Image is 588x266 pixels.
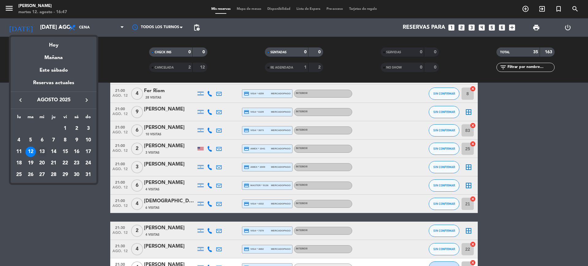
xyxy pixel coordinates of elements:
[81,96,92,104] button: keyboard_arrow_right
[60,123,70,134] div: 1
[71,157,83,169] td: 23 de agosto de 2025
[13,157,25,169] td: 18 de agosto de 2025
[13,114,25,123] th: lunes
[48,146,59,158] td: 14 de agosto de 2025
[59,146,71,158] td: 15 de agosto de 2025
[14,135,24,145] div: 4
[83,135,93,145] div: 10
[17,96,24,104] i: keyboard_arrow_left
[37,158,47,168] div: 20
[59,169,71,181] td: 29 de agosto de 2025
[25,146,36,158] td: 12 de agosto de 2025
[25,170,36,180] div: 26
[37,170,47,180] div: 27
[25,169,36,181] td: 26 de agosto de 2025
[60,135,70,145] div: 8
[14,147,24,157] div: 11
[36,134,48,146] td: 6 de agosto de 2025
[37,147,47,157] div: 13
[36,157,48,169] td: 20 de agosto de 2025
[71,134,83,146] td: 9 de agosto de 2025
[11,49,96,62] div: Mañana
[48,114,59,123] th: jueves
[59,123,71,134] td: 1 de agosto de 2025
[60,147,70,157] div: 15
[71,114,83,123] th: sábado
[71,135,82,145] div: 9
[25,157,36,169] td: 19 de agosto de 2025
[59,157,71,169] td: 22 de agosto de 2025
[25,134,36,146] td: 5 de agosto de 2025
[71,146,83,158] td: 16 de agosto de 2025
[48,135,59,145] div: 7
[71,169,83,181] td: 30 de agosto de 2025
[48,169,59,181] td: 28 de agosto de 2025
[36,146,48,158] td: 13 de agosto de 2025
[83,96,90,104] i: keyboard_arrow_right
[82,123,94,134] td: 3 de agosto de 2025
[11,62,96,79] div: Este sábado
[13,169,25,181] td: 25 de agosto de 2025
[26,96,81,104] span: agosto 2025
[71,170,82,180] div: 30
[48,158,59,168] div: 21
[14,170,24,180] div: 25
[13,146,25,158] td: 11 de agosto de 2025
[82,169,94,181] td: 31 de agosto de 2025
[83,158,93,168] div: 24
[14,158,24,168] div: 18
[48,170,59,180] div: 28
[71,123,83,134] td: 2 de agosto de 2025
[82,114,94,123] th: domingo
[71,123,82,134] div: 2
[82,157,94,169] td: 24 de agosto de 2025
[82,146,94,158] td: 17 de agosto de 2025
[48,157,59,169] td: 21 de agosto de 2025
[36,169,48,181] td: 27 de agosto de 2025
[60,158,70,168] div: 22
[15,96,26,104] button: keyboard_arrow_left
[59,134,71,146] td: 8 de agosto de 2025
[48,134,59,146] td: 7 de agosto de 2025
[71,147,82,157] div: 16
[25,135,36,145] div: 5
[11,79,96,92] div: Reservas actuales
[48,147,59,157] div: 14
[36,114,48,123] th: miércoles
[59,114,71,123] th: viernes
[71,158,82,168] div: 23
[82,134,94,146] td: 10 de agosto de 2025
[60,170,70,180] div: 29
[25,147,36,157] div: 12
[13,123,59,134] td: AGO.
[83,147,93,157] div: 17
[13,134,25,146] td: 4 de agosto de 2025
[25,114,36,123] th: martes
[25,158,36,168] div: 19
[11,37,96,49] div: Hoy
[83,170,93,180] div: 31
[83,123,93,134] div: 3
[37,135,47,145] div: 6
